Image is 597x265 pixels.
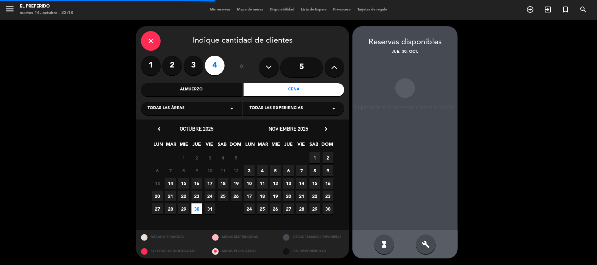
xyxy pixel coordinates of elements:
[230,141,241,151] span: DOM
[270,191,281,201] span: 19
[218,152,229,163] span: 4
[184,56,203,75] label: 3
[217,141,228,151] span: SAB
[191,141,202,151] span: JUE
[544,6,552,13] i: exit_to_app
[5,4,15,14] i: menu
[244,178,255,189] span: 10
[257,165,268,176] span: 4
[244,191,255,201] span: 17
[323,125,329,132] i: chevron_right
[323,203,333,214] span: 30
[283,165,294,176] span: 6
[296,165,307,176] span: 7
[207,8,234,11] span: Mis reservas
[165,191,176,201] span: 21
[191,165,202,176] span: 9
[270,203,281,214] span: 26
[352,49,458,55] div: jue. 30, oct.
[191,203,202,214] span: 30
[141,56,161,75] label: 1
[380,240,388,248] i: hourglass_full
[257,191,268,201] span: 18
[283,178,294,189] span: 13
[165,165,176,176] span: 7
[579,6,587,13] i: search
[296,191,307,201] span: 21
[309,141,320,151] span: SAB
[309,203,320,214] span: 29
[228,104,236,112] i: arrow_drop_down
[352,104,458,110] div: La paciencia es el secreto para la buena comida.
[152,178,163,189] span: 13
[234,8,267,11] span: Mapa de mesas
[244,83,345,96] div: Cena
[354,8,390,11] span: Tarjetas de regalo
[141,83,242,96] div: Almuerzo
[283,203,294,214] span: 27
[148,105,185,112] span: Todas las áreas
[136,230,207,244] div: MESAS DISPONIBLES
[323,165,333,176] span: 9
[231,191,242,201] span: 26
[309,178,320,189] span: 15
[218,178,229,189] span: 18
[330,8,354,11] span: Pre-acceso
[136,244,207,258] div: SOLO MESAS BLOQUEADAS
[218,165,229,176] span: 11
[179,141,189,151] span: MIE
[178,165,189,176] span: 8
[166,141,177,151] span: MAR
[205,191,215,201] span: 24
[191,152,202,163] span: 2
[207,230,278,244] div: MESAS RESTRINGIDAS
[20,3,73,10] div: El Preferido
[270,178,281,189] span: 12
[231,56,252,79] div: ó
[141,31,344,51] div: Indique cantidad de clientes
[165,178,176,189] span: 14
[244,165,255,176] span: 3
[322,141,332,151] span: DOM
[205,178,215,189] span: 17
[296,178,307,189] span: 14
[323,152,333,163] span: 2
[231,152,242,163] span: 5
[178,152,189,163] span: 1
[245,141,256,151] span: LUN
[156,125,163,132] i: chevron_left
[178,203,189,214] span: 29
[323,191,333,201] span: 23
[205,165,215,176] span: 10
[205,152,215,163] span: 3
[162,56,182,75] label: 2
[231,178,242,189] span: 19
[231,165,242,176] span: 12
[218,191,229,201] span: 25
[152,191,163,201] span: 20
[191,178,202,189] span: 16
[283,141,294,151] span: JUE
[278,244,349,258] div: SIN DISPONIBILIDAD
[5,4,15,16] button: menu
[205,203,215,214] span: 31
[278,230,349,244] div: OTROS TAMAÑOS DIPONIBLES
[296,203,307,214] span: 28
[152,203,163,214] span: 27
[352,36,458,49] div: Reservas disponibles
[330,104,338,112] i: arrow_drop_down
[257,203,268,214] span: 25
[269,125,308,132] span: noviembre 2025
[147,37,155,45] i: close
[298,8,330,11] span: Lista de Espera
[178,178,189,189] span: 15
[180,125,214,132] span: octubre 2025
[283,191,294,201] span: 20
[270,165,281,176] span: 5
[323,178,333,189] span: 16
[207,244,278,258] div: MESAS BLOQUEADAS
[153,141,164,151] span: LUN
[205,56,225,75] label: 4
[309,191,320,201] span: 22
[422,240,430,248] i: build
